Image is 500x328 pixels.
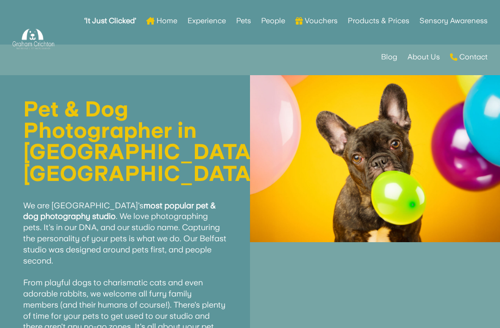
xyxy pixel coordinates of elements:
a: Vouchers [295,3,337,39]
a: Blog [381,39,397,75]
a: People [261,3,285,39]
a: ‘It Just Clicked’ [84,3,136,39]
h1: Pet & Dog Photographer in [GEOGRAPHIC_DATA] [GEOGRAPHIC_DATA] [23,98,227,189]
img: DSC09819_birthday_1800x1200 [250,75,500,242]
a: Home [146,3,177,39]
a: Experience [187,3,226,39]
a: Products & Prices [348,3,409,39]
a: Contact [450,39,487,75]
a: Pets [236,3,251,39]
strong: ‘It Just Clicked’ [84,18,136,24]
img: Graham Crichton Photography Logo - Graham Crichton - Belfast Family & Pet Photography Studio [12,26,54,52]
a: Sensory Awareness [419,3,487,39]
a: About Us [407,39,440,75]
